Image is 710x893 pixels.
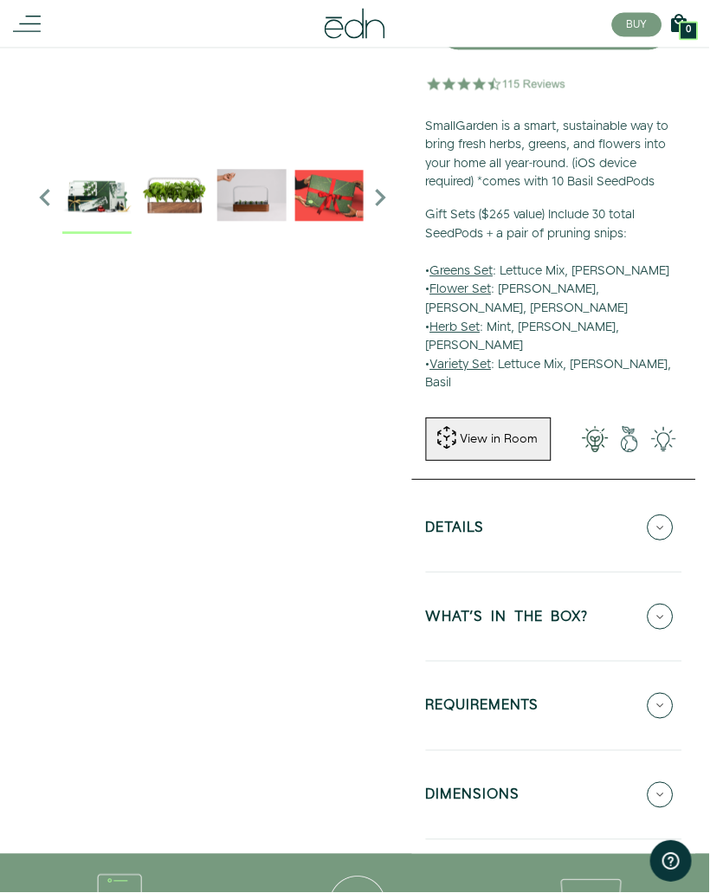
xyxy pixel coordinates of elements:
u: Herb Set [430,319,481,336]
img: edn-smallgarden-tech.png [647,426,681,452]
button: DIMENSIONS [426,765,682,825]
button: BUY [612,13,662,37]
img: edn-holiday-value-herbs-1-square_1000x.png [62,160,132,230]
div: View in Room [459,430,540,448]
img: green-earth.png [613,426,647,452]
u: Variety Set [430,356,492,373]
p: • : Lettuce Mix, [PERSON_NAME] • : [PERSON_NAME], [PERSON_NAME], [PERSON_NAME] • : Mint, [PERSON_... [426,206,682,393]
img: Official-EDN-SMALLGARDEN-HERB-HERO-SLV-2000px_1024x.png [140,160,210,230]
i: Next slide [364,180,398,215]
img: EMAILS_-_Holiday_21_PT1_28_9986b34a-7908-4121-b1c1-9595d1e43abe_1024x.png [295,160,365,230]
button: REQUIREMENTS [426,676,682,736]
b: Gift Sets ($265 value) Include 30 total SeedPods + a pair of pruning snips: [426,206,636,243]
i: Previous slide [28,180,62,215]
u: Flower Set [430,281,492,298]
button: Details [426,497,682,558]
iframe: Opens a widget where you can find more information [651,841,693,884]
h5: REQUIREMENTS [426,699,539,719]
p: SmallGarden is a smart, sustainable way to bring fresh herbs, greens, and flowers into your home ... [426,118,682,192]
h5: Details [426,521,485,540]
h5: WHAT'S IN THE BOX? [426,610,589,630]
img: 001-light-bulb.png [579,426,613,452]
button: View in Room [426,417,552,461]
div: 1 / 6 [140,160,210,234]
img: 4.5 star rating [426,66,569,100]
div: 3 / 6 [295,160,365,234]
button: WHAT'S IN THE BOX? [426,586,682,647]
h5: DIMENSIONS [426,788,520,808]
img: edn-trim-basil.2021-09-07_14_55_24_1024x.gif [217,160,287,230]
div: 2 / 6 [217,160,287,234]
u: Greens Set [430,262,494,280]
span: 0 [687,26,692,36]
